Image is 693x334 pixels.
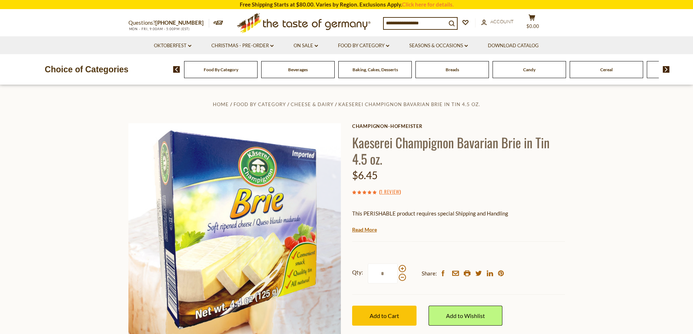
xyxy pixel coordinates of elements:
[352,123,565,129] a: Champignon-Hofmeister
[338,101,480,107] a: Kaeserei Champignon Bavarian Brie in Tin 4.5 oz.
[204,67,238,72] a: Food By Category
[481,18,514,26] a: Account
[526,23,539,29] span: $0.00
[379,188,401,195] span: ( )
[352,134,565,167] h1: Kaeserei Champignon Bavarian Brie in Tin 4.5 oz.
[173,66,180,73] img: previous arrow
[128,27,190,31] span: MON - FRI, 9:00AM - 5:00PM (EST)
[294,42,318,50] a: On Sale
[211,42,274,50] a: Christmas - PRE-ORDER
[154,42,191,50] a: Oktoberfest
[288,67,308,72] a: Beverages
[409,42,468,50] a: Seasons & Occasions
[234,101,286,107] a: Food By Category
[352,268,363,277] strong: Qty:
[155,19,204,26] a: [PHONE_NUMBER]
[381,188,399,196] a: 1 Review
[429,306,502,326] a: Add to Wishlist
[353,67,398,72] a: Baking, Cakes, Desserts
[338,42,389,50] a: Food By Category
[488,42,539,50] a: Download Catalog
[352,306,417,326] button: Add to Cart
[359,224,565,233] li: We will ship this product in heat-protective packaging and ice.
[446,67,459,72] a: Breads
[213,101,229,107] a: Home
[291,101,334,107] a: Cheese & Dairy
[370,312,399,319] span: Add to Cart
[422,269,437,278] span: Share:
[490,19,514,24] span: Account
[352,209,565,218] p: This PERISHABLE product requires special Shipping and Handling
[368,263,398,283] input: Qty:
[521,14,543,32] button: $0.00
[663,66,670,73] img: next arrow
[600,67,613,72] a: Cereal
[128,18,209,28] p: Questions?
[402,1,454,8] a: Click here for details.
[352,169,378,181] span: $6.45
[523,67,535,72] a: Candy
[352,226,377,233] a: Read More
